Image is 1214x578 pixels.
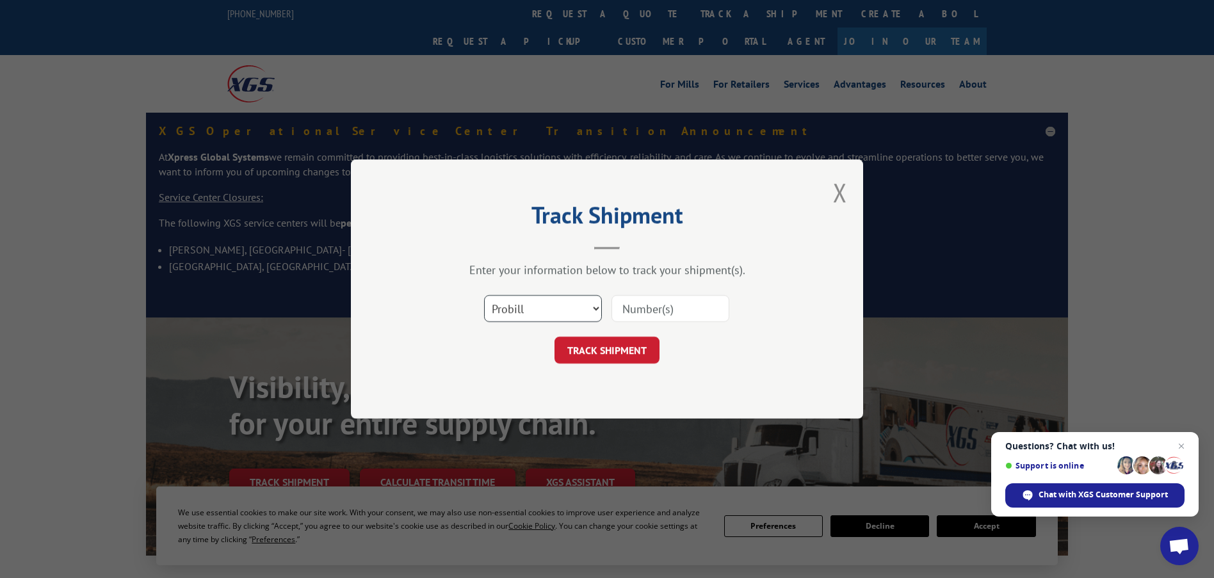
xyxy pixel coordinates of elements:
[1005,483,1185,508] span: Chat with XGS Customer Support
[415,262,799,277] div: Enter your information below to track your shipment(s).
[1039,489,1168,501] span: Chat with XGS Customer Support
[1160,527,1199,565] a: Open chat
[611,295,729,322] input: Number(s)
[1005,461,1113,470] span: Support is online
[833,175,847,209] button: Close modal
[554,337,660,364] button: TRACK SHIPMENT
[1005,441,1185,451] span: Questions? Chat with us!
[415,206,799,230] h2: Track Shipment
